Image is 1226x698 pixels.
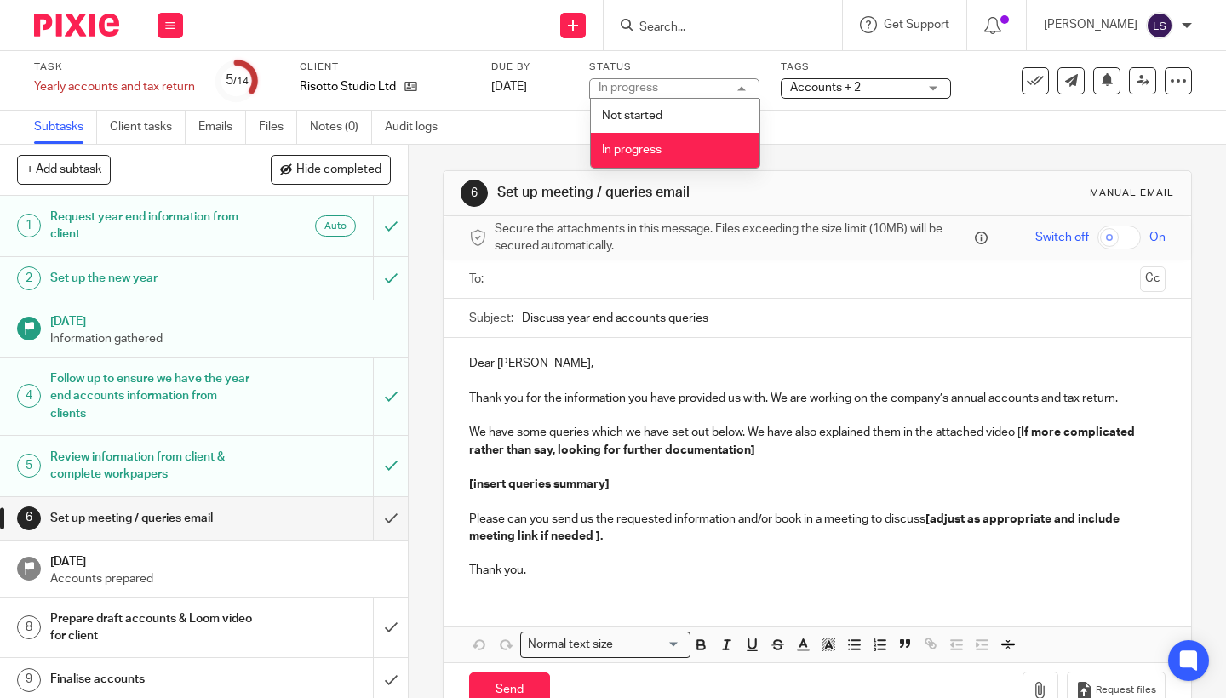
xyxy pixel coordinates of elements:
[385,111,450,144] a: Audit logs
[495,220,971,255] span: Secure the attachments in this message. Files exceeding the size limit (10MB) will be secured aut...
[296,163,381,177] span: Hide completed
[469,390,1166,407] p: Thank you for the information you have provided us with. We are working on the company’s annual a...
[50,266,255,291] h1: Set up the new year
[259,111,297,144] a: Files
[602,144,662,156] span: In progress
[469,513,1122,542] strong: [adjust as appropriate and include meeting link if needed ].
[497,184,854,202] h1: Set up meeting / queries email
[17,615,41,639] div: 8
[50,606,255,649] h1: Prepare draft accounts & Loom video for client
[1044,16,1137,33] p: [PERSON_NAME]
[469,424,1166,459] p: We have some queries which we have set out below. We have also explained them in the attached vid...
[17,506,41,530] div: 6
[17,454,41,478] div: 5
[17,668,41,692] div: 9
[469,562,1166,579] p: Thank you.
[884,19,949,31] span: Get Support
[50,366,255,426] h1: Follow up to ensure we have the year end accounts information from clients
[300,78,396,95] p: Risotto Studio Ltd
[599,82,658,94] div: In progress
[226,71,249,90] div: 5
[233,77,249,86] small: /14
[17,384,41,408] div: 4
[110,111,186,144] a: Client tasks
[1035,229,1089,246] span: Switch off
[34,60,195,74] label: Task
[50,506,255,531] h1: Set up meeting / queries email
[310,111,372,144] a: Notes (0)
[524,636,617,654] span: Normal text size
[17,155,111,184] button: + Add subtask
[469,511,1166,546] p: Please can you send us the requested information and/or book in a meeting to discuss
[17,214,41,237] div: 1
[461,180,488,207] div: 6
[50,570,391,587] p: Accounts prepared
[271,155,391,184] button: Hide completed
[790,82,861,94] span: Accounts + 2
[469,478,610,490] strong: [insert queries summary]
[198,111,246,144] a: Emails
[491,60,568,74] label: Due by
[589,60,759,74] label: Status
[34,111,97,144] a: Subtasks
[17,266,41,290] div: 2
[1146,12,1173,39] img: svg%3E
[469,355,1166,372] p: Dear [PERSON_NAME],
[491,81,527,93] span: [DATE]
[602,110,662,122] span: Not started
[781,60,951,74] label: Tags
[50,549,391,570] h1: [DATE]
[1140,266,1166,292] button: Cc
[300,60,470,74] label: Client
[50,444,255,488] h1: Review information from client & complete workpapers
[1149,229,1166,246] span: On
[1096,684,1156,697] span: Request files
[315,215,356,237] div: Auto
[50,309,391,330] h1: [DATE]
[34,78,195,95] div: Yearly accounts and tax return
[520,632,690,658] div: Search for option
[50,667,255,692] h1: Finalise accounts
[619,636,680,654] input: Search for option
[50,330,391,347] p: Information gathered
[638,20,791,36] input: Search
[469,310,513,327] label: Subject:
[50,204,255,248] h1: Request year end information from client
[34,14,119,37] img: Pixie
[469,426,1137,455] strong: If more complicated rather than say, looking for further documentation]
[1090,186,1174,200] div: Manual email
[469,271,488,288] label: To:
